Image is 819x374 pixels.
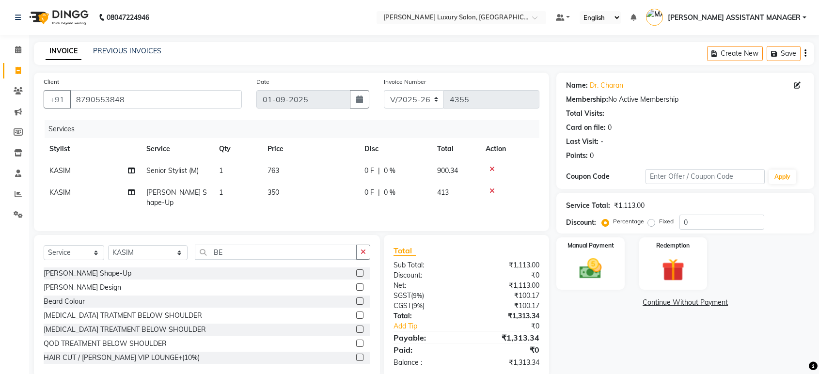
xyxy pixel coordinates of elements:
[572,256,609,281] img: _cash.svg
[386,344,467,356] div: Paid:
[467,344,547,356] div: ₹0
[467,270,547,280] div: ₹0
[219,166,223,175] span: 1
[49,166,71,175] span: KASIM
[566,80,588,91] div: Name:
[386,321,480,331] a: Add Tip
[656,241,690,250] label: Redemption
[646,169,765,184] input: Enter Offer / Coupon Code
[668,13,801,23] span: [PERSON_NAME] ASSISTANT MANAGER
[384,78,426,86] label: Invoice Number
[646,9,663,26] img: MADHAPUR ASSISTANT MANAGER
[49,188,71,197] span: KASIM
[44,90,71,109] button: +91
[659,217,674,226] label: Fixed
[378,187,380,198] span: |
[44,78,59,86] label: Client
[437,188,449,197] span: 413
[613,217,644,226] label: Percentage
[467,280,547,291] div: ₹1,113.00
[467,301,547,311] div: ₹100.17
[480,138,539,160] th: Action
[268,166,279,175] span: 763
[467,291,547,301] div: ₹100.17
[431,138,480,160] th: Total
[566,171,646,182] div: Coupon Code
[378,166,380,176] span: |
[268,188,279,197] span: 350
[437,166,458,175] span: 900.34
[44,138,141,160] th: Stylist
[769,170,796,184] button: Apply
[146,166,199,175] span: Senior Stylist (M)
[141,138,213,160] th: Service
[384,166,395,176] span: 0 %
[590,80,623,91] a: Dr. Charan
[558,297,812,308] a: Continue Without Payment
[386,270,467,280] div: Discount:
[386,311,467,321] div: Total:
[364,166,374,176] span: 0 F
[467,260,547,270] div: ₹1,113.00
[480,321,547,331] div: ₹0
[394,301,411,310] span: CGST
[608,123,612,133] div: 0
[359,138,431,160] th: Disc
[566,218,596,228] div: Discount:
[364,187,374,198] span: 0 F
[566,151,588,161] div: Points:
[566,94,804,105] div: No Active Membership
[467,358,547,368] div: ₹1,313.34
[44,353,200,363] div: HAIR CUT / [PERSON_NAME] VIP LOUNGE+(10%)
[44,339,167,349] div: QOD TREATMENT BELOW SHOULDER
[262,138,359,160] th: Price
[467,332,547,343] div: ₹1,313.34
[256,78,269,86] label: Date
[386,332,467,343] div: Payable:
[386,291,467,301] div: ( )
[93,47,161,55] a: PREVIOUS INVOICES
[386,358,467,368] div: Balance :
[655,256,691,284] img: _gift.svg
[394,291,411,300] span: SGST
[386,280,467,291] div: Net:
[567,241,614,250] label: Manual Payment
[386,260,467,270] div: Sub Total:
[566,109,604,119] div: Total Visits:
[219,188,223,197] span: 1
[195,245,357,260] input: Search or Scan
[25,4,91,31] img: logo
[70,90,242,109] input: Search by Name/Mobile/Email/Code
[413,302,423,310] span: 9%
[45,120,547,138] div: Services
[44,311,202,321] div: [MEDICAL_DATA] TRATMENT BELOW SHOULDER
[707,46,763,61] button: Create New
[614,201,645,211] div: ₹1,113.00
[600,137,603,147] div: -
[386,301,467,311] div: ( )
[413,292,422,299] span: 9%
[566,94,608,105] div: Membership:
[566,137,598,147] div: Last Visit:
[146,188,207,207] span: [PERSON_NAME] Shape-Up
[767,46,801,61] button: Save
[44,296,85,307] div: Beard Colour
[107,4,149,31] b: 08047224946
[467,311,547,321] div: ₹1,313.34
[44,268,131,279] div: [PERSON_NAME] Shape-Up
[44,282,121,293] div: [PERSON_NAME] Design
[566,201,610,211] div: Service Total:
[46,43,81,60] a: INVOICE
[590,151,594,161] div: 0
[394,246,416,256] span: Total
[384,187,395,198] span: 0 %
[213,138,262,160] th: Qty
[566,123,606,133] div: Card on file:
[44,325,206,335] div: [MEDICAL_DATA] TREATMENT BELOW SHOULDER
